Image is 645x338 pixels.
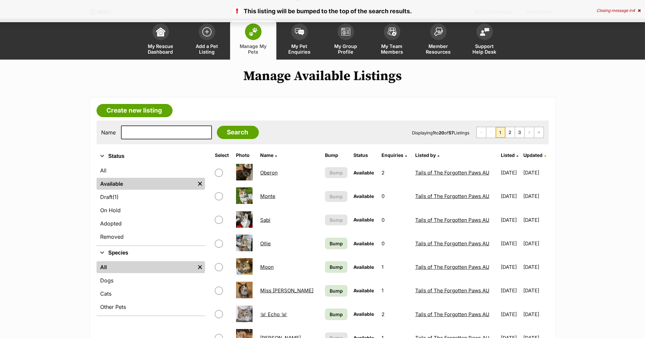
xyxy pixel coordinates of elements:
[353,217,374,222] span: Available
[412,130,470,135] span: Displaying to of Listings
[496,127,505,138] span: Page 1
[415,152,436,158] span: Listed by
[498,209,523,231] td: [DATE]
[325,238,347,249] a: Bump
[534,127,544,138] a: Last page
[433,130,435,135] strong: 1
[97,152,205,161] button: Status
[101,129,116,135] label: Name
[470,43,500,55] span: Support Help Desk
[323,20,369,60] a: My Group Profile
[498,185,523,208] td: [DATE]
[238,43,268,55] span: Manage My Pets
[113,193,119,201] span: (1)
[195,178,205,190] a: Remove filter
[330,169,343,176] span: Bump
[523,185,548,208] td: [DATE]
[217,126,259,139] input: Search
[330,287,343,294] span: Bump
[353,193,374,199] span: Available
[330,193,343,200] span: Bump
[325,309,347,320] a: Bump
[525,127,534,138] a: Next page
[97,191,205,203] a: Draft
[192,43,222,55] span: Add a Pet Listing
[260,311,287,317] a: 🐭 Echo 🐭
[596,8,641,13] div: Closing message in
[325,215,347,225] button: Bump
[632,8,635,13] span: 4
[330,264,343,270] span: Bump
[505,127,515,138] a: Page 2
[523,152,543,158] span: Updated
[249,27,258,36] img: manage-my-pets-icon-02211641906a0b7f246fdf0571729dbe1e7629f14944591b6c1af311fb30b64b.svg
[379,185,412,208] td: 0
[97,165,205,176] a: All
[477,127,486,138] span: First page
[439,130,445,135] strong: 20
[97,260,205,315] div: Species
[379,303,412,326] td: 2
[97,217,205,229] a: Adopted
[97,274,205,286] a: Dogs
[97,231,205,243] a: Removed
[415,311,489,317] a: Tails of The Forgotten Paws AU
[523,303,548,326] td: [DATE]
[462,20,508,60] a: Support Help Desk
[97,288,205,300] a: Cats
[415,264,489,270] a: Tails of The Forgotten Paws AU
[379,256,412,278] td: 1
[415,287,489,294] a: Tails of The Forgotten Paws AU
[184,20,230,60] a: Add a Pet Listing
[353,241,374,246] span: Available
[295,28,304,35] img: pet-enquiries-icon-7e3ad2cf08bfb03b45e93fb7055b45f3efa6380592205ae92323e6603595dc1f.svg
[156,27,165,36] img: dashboard-icon-eb2f2d2d3e046f16d808141f083e7271f6b2e854fb5c12c21221c1fb7104beca.svg
[325,261,347,273] a: Bump
[330,217,343,223] span: Bump
[97,204,205,216] a: On Hold
[260,193,275,199] a: Monte
[353,288,374,293] span: Available
[379,279,412,302] td: 1
[379,209,412,231] td: 0
[449,130,454,135] strong: 57
[415,217,489,223] a: Tails of The Forgotten Paws AU
[325,191,347,202] button: Bump
[97,301,205,313] a: Other Pets
[138,20,184,60] a: My Rescue Dashboard
[480,28,489,36] img: help-desk-icon-fdf02630f3aa405de69fd3d07c3f3aa587a6932b1a1747fa1d2bba05be0121f9.svg
[212,150,233,161] th: Select
[515,127,524,138] a: Page 3
[260,217,270,223] a: Sabi
[523,279,548,302] td: [DATE]
[322,150,350,161] th: Bump
[523,152,546,158] a: Updated
[325,285,347,297] a: Bump
[97,249,205,257] button: Species
[377,43,407,55] span: My Team Members
[146,43,176,55] span: My Rescue Dashboard
[415,20,462,60] a: Member Resources
[260,264,274,270] a: Moon
[331,43,361,55] span: My Group Profile
[523,232,548,255] td: [DATE]
[415,240,489,247] a: Tails of The Forgotten Paws AU
[351,150,379,161] th: Status
[341,28,350,36] img: group-profile-icon-3fa3cf56718a62981997c0bc7e787c4b2cf8bcc04b72c1350f741eb67cf2f40e.svg
[230,20,276,60] a: Manage My Pets
[423,43,453,55] span: Member Resources
[260,152,273,158] span: Name
[382,152,407,158] a: Enquiries
[260,240,271,247] a: Ollie
[379,161,412,184] td: 2
[369,20,415,60] a: My Team Members
[97,163,205,245] div: Status
[260,152,277,158] a: Name
[353,264,374,270] span: Available
[260,169,278,176] a: Oberon
[353,170,374,175] span: Available
[7,7,638,16] p: This listing will be bumped to the top of the search results.
[379,232,412,255] td: 0
[415,169,489,176] a: Tails of The Forgotten Paws AU
[498,303,523,326] td: [DATE]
